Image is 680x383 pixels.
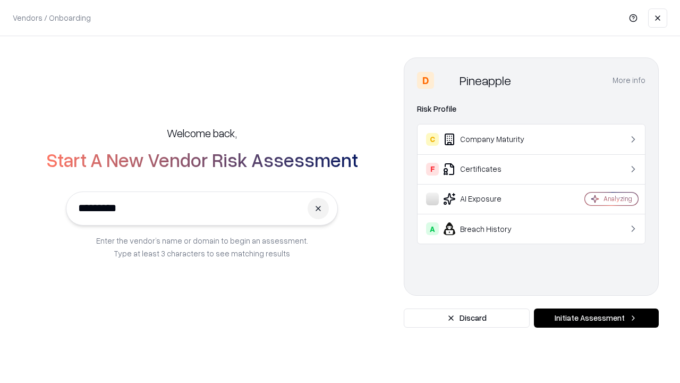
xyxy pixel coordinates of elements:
[417,103,645,115] div: Risk Profile
[96,234,308,260] p: Enter the vendor’s name or domain to begin an assessment. Type at least 3 characters to see match...
[534,309,659,328] button: Initiate Assessment
[46,149,358,170] h2: Start A New Vendor Risk Assessment
[613,71,645,90] button: More info
[603,194,632,203] div: Analyzing
[417,72,434,89] div: D
[426,193,553,205] div: AI Exposure
[438,72,455,89] img: Pineapple
[426,133,439,146] div: C
[426,222,439,235] div: A
[426,222,553,235] div: Breach History
[13,12,91,23] p: Vendors / Onboarding
[426,133,553,146] div: Company Maturity
[426,163,553,176] div: Certificates
[167,126,237,140] h5: Welcome back,
[460,72,511,89] div: Pineapple
[426,163,439,176] div: F
[404,309,530,328] button: Discard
